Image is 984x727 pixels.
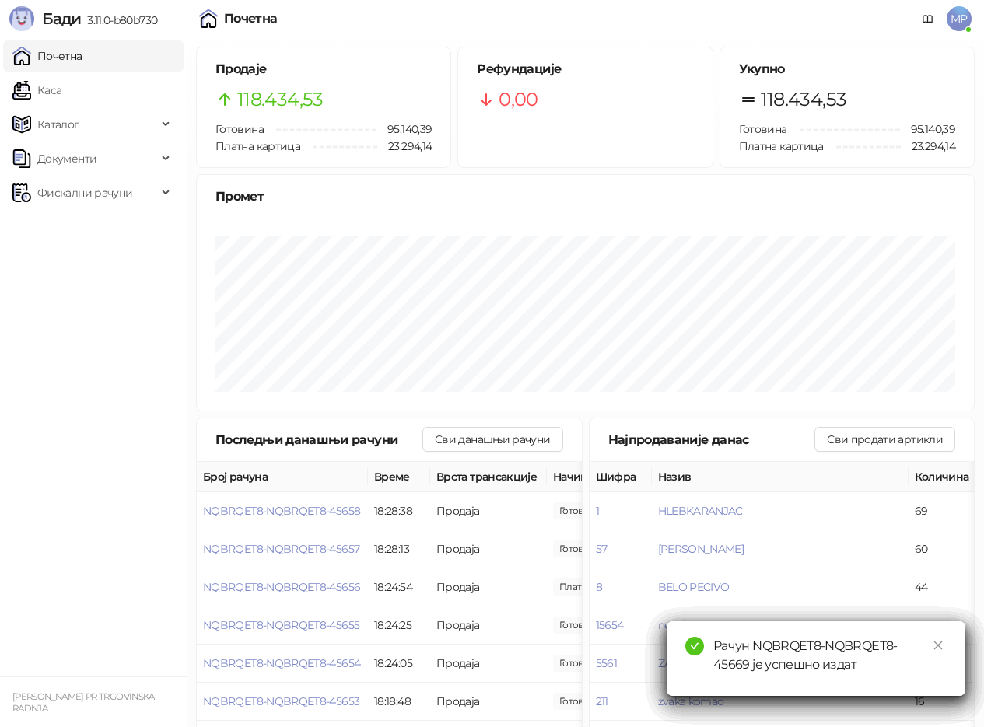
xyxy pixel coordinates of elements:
span: 95.140,39 [900,121,955,138]
button: NQBRQET8-NQBRQET8-45656 [203,580,360,594]
td: 60 [909,530,979,568]
td: 18:24:05 [368,645,430,683]
button: 211 [596,694,608,708]
button: NQBRQET8-NQBRQET8-45654 [203,656,360,670]
span: 23.294,14 [377,138,432,155]
td: Продаја [430,606,547,645]
span: Бади [42,9,81,28]
span: 75,00 [553,617,606,634]
button: NQBRQET8-NQBRQET8-45653 [203,694,359,708]
span: 409,00 [553,540,606,557]
small: [PERSON_NAME] PR TRGOVINSKA RADNJA [12,691,155,714]
th: Време [368,462,430,492]
button: HLEBKARANJAC [658,504,743,518]
div: Почетна [224,12,278,25]
span: 23.294,14 [901,138,955,155]
button: zvaka komad [658,694,724,708]
h5: Укупно [739,60,955,79]
button: BELO PECIVO [658,580,730,594]
button: nes 3in1 [658,618,696,632]
span: Платна картица [739,139,824,153]
th: Шифра [590,462,652,492]
div: Најпродаваније данас [608,430,815,449]
span: 320,00 [553,693,606,710]
span: 0,00 [499,85,538,114]
button: Сви данашњи рачуни [422,427,562,452]
div: Последњи данашњи рачуни [215,430,422,449]
h5: Продаје [215,60,432,79]
button: NQBRQET8-NQBRQET8-45658 [203,504,360,518]
td: 18:18:48 [368,683,430,721]
span: 118.434,53 [761,85,847,114]
th: Врста трансакције [430,462,547,492]
span: Готовина [215,122,264,136]
td: 18:28:13 [368,530,430,568]
h5: Рефундације [477,60,693,79]
span: 175,00 [553,502,606,519]
td: Продаја [430,492,547,530]
a: Close [930,637,947,654]
th: Количина [909,462,979,492]
button: [PERSON_NAME] [658,542,744,556]
a: Каса [12,75,61,106]
td: Продаја [430,530,547,568]
button: Сви продати артикли [814,427,955,452]
td: 18:24:54 [368,568,430,606]
th: Назив [652,462,909,492]
span: Платна картица [215,139,300,153]
span: Документи [37,143,96,174]
span: check-circle [685,637,704,655]
td: 18:28:38 [368,492,430,530]
td: Продаја [430,645,547,683]
span: Фискални рачуни [37,177,132,208]
span: 3.11.0-b80b730 [81,13,157,27]
span: 20,00 [553,655,606,672]
button: 5561 [596,656,617,670]
div: Промет [215,187,955,206]
a: Почетна [12,40,82,72]
span: 118.434,53 [237,85,324,114]
button: 1 [596,504,599,518]
button: NQBRQET8-NQBRQET8-45655 [203,618,359,632]
th: Начини плаћања [547,462,702,492]
td: 69 [909,492,979,530]
div: Рачун NQBRQET8-NQBRQET8-45669 је успешно издат [713,637,947,674]
span: 155,00 [553,578,636,596]
span: close [933,640,944,651]
img: Logo [9,6,34,31]
button: ZAJECARSKO 0_5 [658,656,748,670]
td: Продаја [430,683,547,721]
td: Продаја [430,568,547,606]
td: 18:24:25 [368,606,430,645]
a: Документација [916,6,940,31]
span: Готовина [739,122,787,136]
span: Каталог [37,109,79,140]
button: NQBRQET8-NQBRQET8-45657 [203,542,359,556]
td: 37 [909,606,979,645]
td: 44 [909,568,979,606]
button: 8 [596,580,602,594]
span: MP [947,6,972,31]
span: 95.140,39 [376,121,432,138]
button: 57 [596,542,608,556]
th: Број рачуна [197,462,368,492]
button: 15654 [596,618,624,632]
